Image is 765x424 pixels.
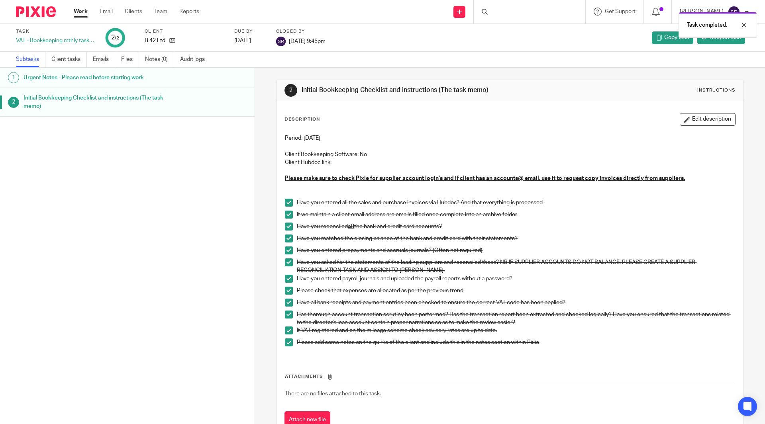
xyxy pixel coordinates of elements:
p: Please add some notes on the quirks of the client and include this in the notes section within Pixie [297,338,735,346]
img: svg%3E [728,6,740,18]
p: Client Bookkeeping Software: No [285,150,735,158]
p: Client Hubdoc link: [285,158,735,166]
p: Has thorough account transaction scrutiny been performed? Has the transaction report been extract... [297,311,735,327]
div: 1 [8,72,19,83]
a: Team [154,8,167,16]
img: Pixie [16,6,56,17]
p: If VAT registered and on the mileage scheme check advisory rates are up to date. [297,326,735,334]
a: Work [74,8,88,16]
div: 2 [8,97,19,108]
div: [DATE] [234,37,266,45]
p: Period: [DATE] [285,134,735,142]
div: Instructions [697,87,736,94]
img: svg%3E [276,37,286,46]
p: B 42 Ltd [145,37,165,45]
h1: Urgent Notes - Please read before starting work [24,72,173,84]
a: Notes (0) [145,52,174,67]
p: Description [284,116,320,123]
h1: Initial Bookkeeping Checklist and instructions (The task memo) [302,86,527,94]
p: Have you reconciled the bank and credit card accounts? [297,223,735,231]
p: Have you entered prepayments and accruals journals? (Often not required) [297,246,735,254]
a: Clients [125,8,142,16]
p: Have you entered payroll journals and uploaded the payroll reports without a password? [297,275,735,283]
a: Emails [93,52,115,67]
label: Task [16,28,96,35]
a: Email [100,8,113,16]
span: [DATE] 9:45pm [289,38,326,44]
p: Have you entered all the sales and purchase invoices via Hubdoc? And that everything is processed [297,199,735,207]
a: Subtasks [16,52,45,67]
p: If we maintain a client email address are emails filled once complete into an archive folder [297,211,735,219]
span: There are no files attached to this task. [285,391,381,397]
button: Edit description [680,113,736,126]
p: Have all bank receipts and payment entries been checked to ensure the correct VAT code has been a... [297,299,735,307]
a: Client tasks [51,52,87,67]
p: Have you matched the closing balance of the bank and credit card with their statements? [297,234,735,242]
u: all [348,224,354,229]
a: Files [121,52,139,67]
div: 2 [284,84,297,97]
p: Have you asked for the statements of the leading suppliers and reconciled these? NB IF SUPPLIER A... [297,258,735,275]
label: Due by [234,28,266,35]
p: Task completed. [687,21,727,29]
label: Closed by [276,28,326,35]
h1: Initial Bookkeeping Checklist and instructions (The task memo) [24,92,173,112]
span: Attachments [285,374,323,379]
div: VAT - Bookkeeping mthly tasks - [DATE] [16,37,96,45]
u: Please make sure to check Pixie for supplier account login's and if client has an accounts@ email... [285,176,685,181]
div: 2 [111,33,119,42]
p: Please check that expenses are allocated as per the previous trend [297,287,735,295]
label: Client [145,28,224,35]
a: Audit logs [180,52,211,67]
a: Reports [179,8,199,16]
small: /2 [115,36,119,40]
